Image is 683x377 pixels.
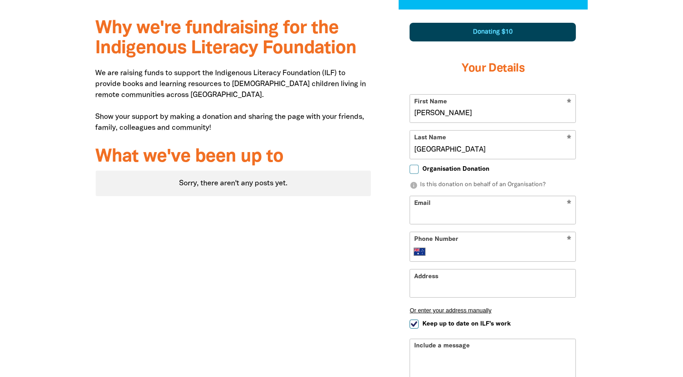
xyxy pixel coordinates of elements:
[96,147,371,167] h3: What we've been up to
[410,307,576,314] button: Or enter your address manually
[96,171,371,196] div: Paginated content
[410,23,576,41] div: Donating $10
[410,165,419,174] input: Organisation Donation
[96,171,371,196] div: Sorry, there aren't any posts yet.
[96,68,371,133] p: We are raising funds to support the Indigenous Literacy Foundation (ILF) to provide books and lea...
[410,181,576,190] p: Is this donation on behalf of an Organisation?
[410,51,576,87] h3: Your Details
[410,320,419,329] input: Keep up to date on ILF's work
[422,320,511,328] span: Keep up to date on ILF's work
[567,236,571,245] i: Required
[96,20,357,57] span: Why we're fundraising for the Indigenous Literacy Foundation
[422,165,489,173] span: Organisation Donation
[410,181,418,189] i: info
